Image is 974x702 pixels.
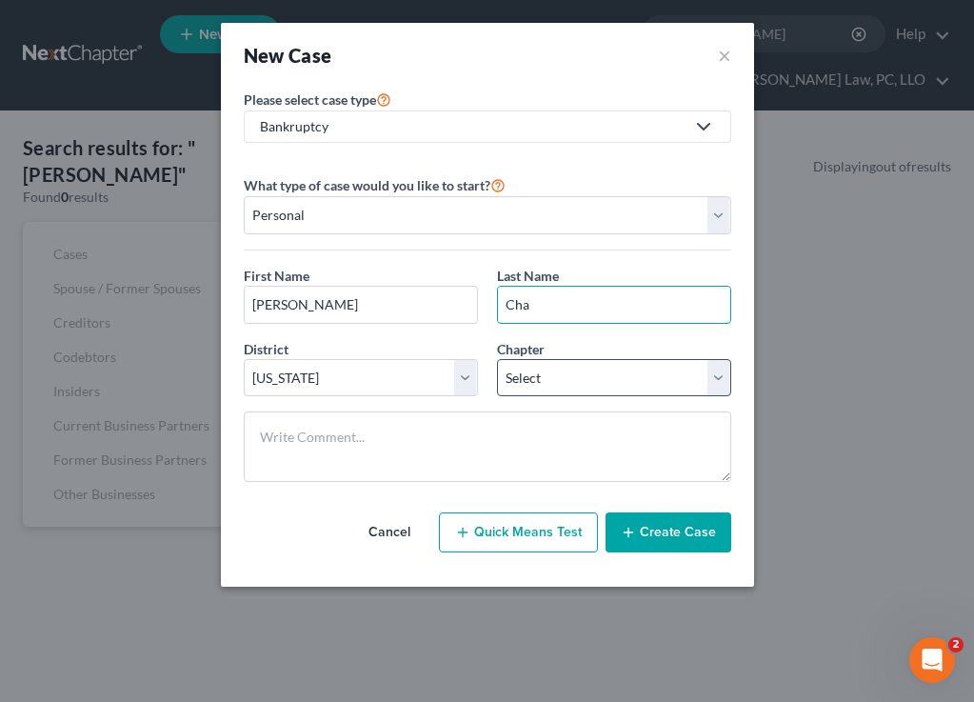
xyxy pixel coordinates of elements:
[497,341,545,357] span: Chapter
[244,44,332,67] strong: New Case
[606,512,731,552] button: Create Case
[439,512,598,552] button: Quick Means Test
[718,42,731,69] button: ×
[497,268,559,284] span: Last Name
[948,637,964,652] span: 2
[498,287,730,323] input: Enter Last Name
[348,513,431,552] button: Cancel
[244,173,506,196] label: What type of case would you like to start?
[245,287,477,323] input: Enter First Name
[244,268,309,284] span: First Name
[244,341,288,357] span: District
[260,117,685,136] div: Bankruptcy
[909,637,955,683] iframe: Intercom live chat
[244,91,376,108] span: Please select case type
